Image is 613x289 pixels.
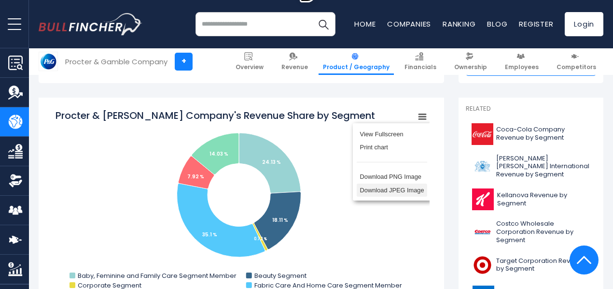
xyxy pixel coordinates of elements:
span: [PERSON_NAME] [PERSON_NAME] International Revenue by Segment [496,155,590,179]
span: Product / Geography [323,63,390,71]
a: Coca-Cola Company Revenue by Segment [466,121,596,147]
a: Product / Geography [319,48,394,75]
li: View Fullscreen [357,127,427,141]
img: K logo [472,188,494,210]
li: Download PNG Image [357,170,427,184]
button: Search [311,12,335,36]
text: Baby, Feminine and Family Care Segment Member [78,271,237,280]
span: Costco Wholesale Corporation Revenue by Segment [496,220,590,245]
img: KO logo [472,123,493,145]
a: Costco Wholesale Corporation Revenue by Segment [466,217,596,247]
span: Kellanova Revenue by Segment [497,191,590,208]
a: Home [354,19,376,29]
span: Overview [236,63,264,71]
a: Overview [231,48,268,75]
text: Beauty Segment [254,271,306,280]
img: COST logo [472,221,493,243]
a: Competitors [552,48,600,75]
a: Financials [400,48,441,75]
span: Target Corporation Revenue by Segment [496,257,590,274]
img: Ownership [8,173,23,188]
a: Employees [501,48,543,75]
span: Coca-Cola Company Revenue by Segment [496,126,590,142]
li: Download JPEG Image [357,184,427,197]
tspan: 14.03 % [209,150,228,158]
span: Employees [505,63,539,71]
div: Procter & Gamble Company [65,56,167,67]
tspan: 18.11 % [272,217,288,224]
a: Kellanova Revenue by Segment [466,186,596,213]
li: Print chart [357,141,427,154]
img: bullfincher logo [39,13,142,35]
a: Ranking [443,19,475,29]
a: Login [565,12,603,36]
a: Blog [487,19,507,29]
a: Companies [387,19,431,29]
span: Ownership [454,63,487,71]
a: Register [519,19,553,29]
p: Related [466,105,596,113]
a: Go to homepage [39,13,142,35]
tspan: 0.72 % [254,237,267,242]
span: Financials [404,63,436,71]
a: Revenue [277,48,312,75]
a: Target Corporation Revenue by Segment [466,252,596,278]
tspan: 35.1 % [202,231,217,238]
img: TGT logo [472,254,493,276]
span: Revenue [281,63,308,71]
img: PG logo [39,52,57,71]
a: Ownership [450,48,491,75]
tspan: 24.13 % [262,159,281,166]
a: [PERSON_NAME] [PERSON_NAME] International Revenue by Segment [466,152,596,182]
tspan: Procter & [PERSON_NAME] Company's Revenue Share by Segment [56,109,375,122]
a: + [175,53,193,71]
img: PM logo [472,156,493,177]
span: Competitors [557,63,596,71]
tspan: 7.92 % [187,173,204,180]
